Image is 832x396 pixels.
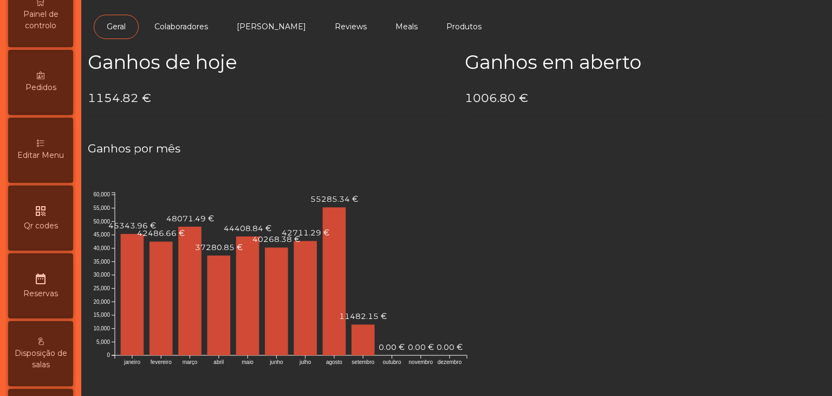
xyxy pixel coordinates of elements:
[93,325,110,331] text: 10,000
[34,205,47,218] i: qr_code
[93,232,110,238] text: 45,000
[17,150,64,161] span: Editar Menu
[93,285,110,291] text: 25,000
[25,82,56,93] span: Pedidos
[224,15,319,39] a: [PERSON_NAME]
[151,359,172,365] text: fevereiro
[137,228,185,238] text: 42486.66 €
[269,359,283,365] text: junho
[93,218,110,224] text: 50,000
[195,242,243,252] text: 37280.85 €
[93,258,110,264] text: 35,000
[166,214,214,223] text: 48071.49 €
[108,221,156,231] text: 45343.96 €
[141,15,221,39] a: Colaboradores
[88,51,448,74] h2: Ganhos de hoje
[183,359,198,365] text: março
[242,359,253,365] text: maio
[438,359,462,365] text: dezembro
[408,342,434,352] text: 0.00 €
[465,90,825,106] h4: 1006.80 €
[379,342,405,352] text: 0.00 €
[24,220,58,232] span: Qr codes
[299,359,311,365] text: julho
[465,51,825,74] h2: Ganhos em aberto
[96,338,110,344] text: 5,000
[34,272,47,285] i: date_range
[252,234,300,244] text: 40268.38 €
[282,228,329,238] text: 42711.29 €
[93,245,110,251] text: 40,000
[11,348,70,371] span: Disposição de salas
[409,359,433,365] text: novembro
[93,312,110,318] text: 15,000
[93,298,110,304] text: 20,000
[213,359,224,365] text: abril
[23,288,58,299] span: Reservas
[123,359,140,365] text: janeiro
[382,15,431,39] a: Meals
[94,15,139,39] a: Geral
[93,205,110,211] text: 55,000
[352,359,374,365] text: setembro
[339,311,387,321] text: 11482.15 €
[437,342,463,352] text: 0.00 €
[224,223,271,233] text: 44408.84 €
[433,15,495,39] a: Produtos
[93,272,110,278] text: 30,000
[383,359,401,365] text: outubro
[88,90,448,106] h4: 1154.82 €
[11,9,70,31] span: Painel de controlo
[310,194,358,204] text: 55285.34 €
[107,352,110,358] text: 0
[88,140,825,157] h4: Ganhos por mês
[326,359,342,365] text: agosto
[93,191,110,197] text: 60,000
[322,15,380,39] a: Reviews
